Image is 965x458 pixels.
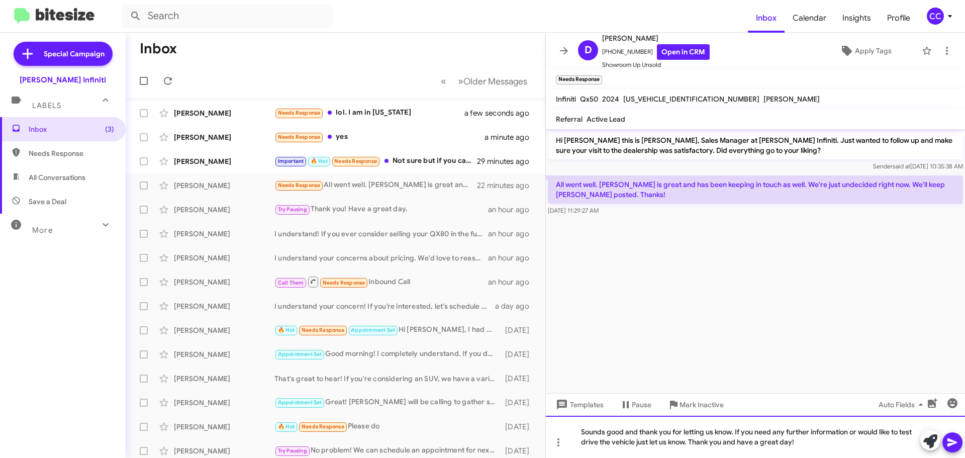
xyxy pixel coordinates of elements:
div: Inbound Call [274,276,488,288]
span: Appointment Set [278,399,322,406]
div: [DATE] [500,349,537,359]
div: [PERSON_NAME] [174,325,274,335]
div: [DATE] [500,422,537,432]
div: Thank you! Have a great day. [274,204,488,215]
div: I understand your concern! If you’re interested, let’s schedule a time for us to discuss your veh... [274,301,495,311]
input: Search [122,4,333,28]
span: Important [278,158,304,164]
h1: Inbox [140,41,177,57]
span: [PERSON_NAME] [602,32,710,44]
span: Appointment Set [351,327,395,333]
button: CC [918,8,954,25]
button: Next [452,71,533,91]
div: 29 minutes ago [477,156,537,166]
nav: Page navigation example [435,71,533,91]
div: [PERSON_NAME] [174,349,274,359]
div: Great! [PERSON_NAME] will be calling to gather some information. [274,397,500,408]
span: Try Pausing [278,447,307,454]
div: No problem! We can schedule an appointment for next week. Just let me know what day and time work... [274,445,500,456]
button: Apply Tags [814,42,917,60]
span: 🔥 Hot [311,158,328,164]
div: an hour ago [488,205,537,215]
div: [DATE] [500,398,537,408]
span: Showroom Up Unsold [602,60,710,70]
span: Needs Response [29,148,114,158]
span: Needs Response [278,134,321,140]
div: an hour ago [488,253,537,263]
div: yes [274,131,485,143]
button: Templates [546,396,612,414]
div: [PERSON_NAME] [174,132,274,142]
div: Hi [PERSON_NAME], I had a couple of questions on the warranty on the bumper-to-bumper. What does ... [274,324,500,336]
a: Special Campaign [14,42,113,66]
div: [PERSON_NAME] [174,422,274,432]
div: [PERSON_NAME] [174,108,274,118]
div: [DATE] [500,446,537,456]
span: (3) [105,124,114,134]
button: Pause [612,396,659,414]
span: Needs Response [302,327,344,333]
div: [PERSON_NAME] [174,253,274,263]
span: [DATE] 11:29:27 AM [548,207,599,214]
div: [PERSON_NAME] [174,180,274,191]
span: Infiniti [556,95,576,104]
span: Qx50 [580,95,598,104]
div: [PERSON_NAME] [174,398,274,408]
div: a minute ago [485,132,537,142]
span: Mark Inactive [680,396,724,414]
div: I understand your concerns about pricing. We'd love to reassess your vehicle. Would you be willin... [274,253,488,263]
div: All went well. [PERSON_NAME] is great and has been keeping in touch as well. We're just undecided... [274,179,477,191]
a: Calendar [785,4,834,33]
div: 22 minutes ago [477,180,537,191]
div: an hour ago [488,277,537,287]
span: Older Messages [463,76,527,87]
div: [PERSON_NAME] [174,229,274,239]
span: D [585,42,592,58]
div: [DATE] [500,374,537,384]
div: [PERSON_NAME] Infiniti [20,75,106,85]
span: » [458,75,463,87]
div: [PERSON_NAME] [174,277,274,287]
span: [US_VEHICLE_IDENTIFICATION_NUMBER] [623,95,759,104]
span: Labels [32,101,61,110]
span: Active Lead [587,115,625,124]
span: 🔥 Hot [278,327,295,333]
div: [DATE] [500,325,537,335]
span: Auto Fields [879,396,927,414]
span: Apply Tags [855,42,892,60]
div: I understand! If you ever consider selling your QX80 in the future, feel free to reach out. We're... [274,229,488,239]
span: « [441,75,446,87]
span: 2024 [602,95,619,104]
span: Sender [DATE] 10:35:38 AM [873,162,963,170]
span: Inbox [29,124,114,134]
span: Needs Response [323,280,365,286]
div: [PERSON_NAME] [174,446,274,456]
div: [PERSON_NAME] [174,156,274,166]
div: [PERSON_NAME] [174,205,274,215]
div: a few seconds ago [477,108,537,118]
span: Needs Response [302,423,344,430]
span: Needs Response [334,158,377,164]
span: Templates [554,396,604,414]
div: Good morning! I completely understand. If you decide to sell your vehicle in the future, let me k... [274,348,500,360]
span: Call Them [278,280,304,286]
span: Appointment Set [278,351,322,357]
span: 🔥 Hot [278,423,295,430]
p: Hi [PERSON_NAME] this is [PERSON_NAME], Sales Manager at [PERSON_NAME] Infiniti. Just wanted to f... [548,131,963,159]
a: Open in CRM [657,44,710,60]
button: Previous [435,71,452,91]
span: Pause [632,396,651,414]
a: Insights [834,4,879,33]
a: Profile [879,4,918,33]
div: CC [927,8,944,25]
span: More [32,226,53,235]
span: said at [893,162,910,170]
span: Needs Response [278,110,321,116]
span: Needs Response [278,182,321,189]
div: [PERSON_NAME] [174,301,274,311]
button: Mark Inactive [659,396,732,414]
span: Save a Deal [29,197,66,207]
div: Sounds good and thank you for letting us know. If you need any further information or would like ... [546,416,965,458]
